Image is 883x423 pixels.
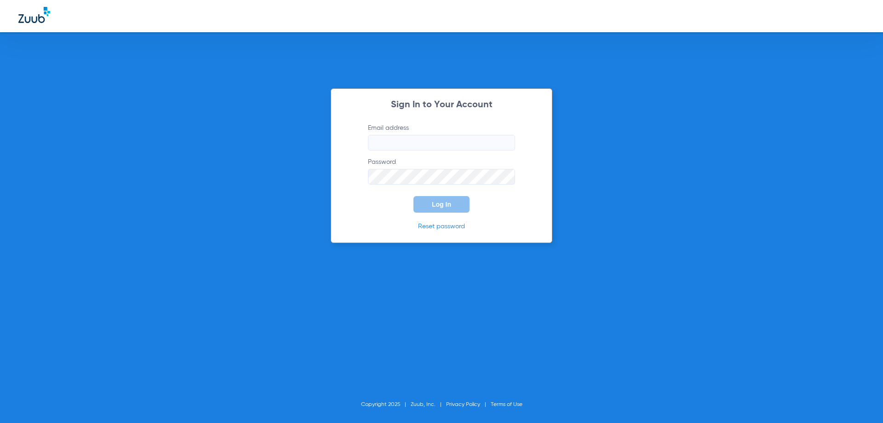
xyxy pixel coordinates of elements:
li: Zuub, Inc. [411,400,446,409]
label: Email address [368,123,515,151]
input: Password [368,169,515,185]
label: Password [368,157,515,185]
a: Terms of Use [491,402,522,407]
img: Zuub Logo [18,7,50,23]
li: Copyright 2025 [361,400,411,409]
a: Reset password [418,223,465,230]
button: Log In [413,196,470,213]
span: Log In [432,201,451,208]
h2: Sign In to Your Account [354,100,529,110]
a: Privacy Policy [446,402,480,407]
input: Email address [368,135,515,151]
